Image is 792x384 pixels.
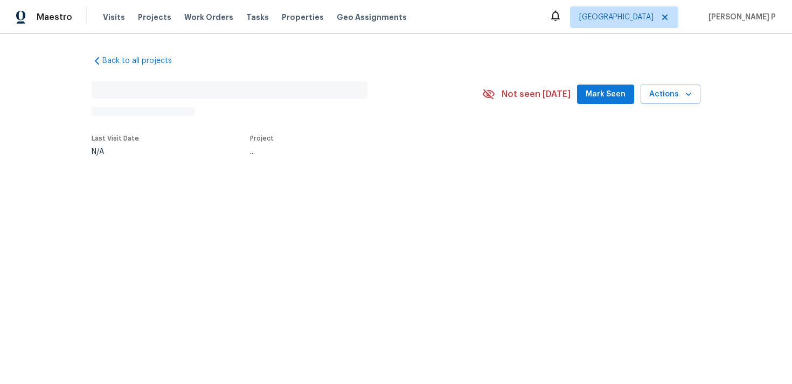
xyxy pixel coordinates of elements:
[103,12,125,23] span: Visits
[649,88,692,101] span: Actions
[250,135,274,142] span: Project
[502,89,571,100] span: Not seen [DATE]
[246,13,269,21] span: Tasks
[92,135,139,142] span: Last Visit Date
[250,148,457,156] div: ...
[337,12,407,23] span: Geo Assignments
[184,12,233,23] span: Work Orders
[579,12,654,23] span: [GEOGRAPHIC_DATA]
[704,12,776,23] span: [PERSON_NAME] P
[92,148,139,156] div: N/A
[92,55,195,66] a: Back to all projects
[577,85,634,104] button: Mark Seen
[641,85,700,104] button: Actions
[37,12,72,23] span: Maestro
[138,12,171,23] span: Projects
[586,88,626,101] span: Mark Seen
[282,12,324,23] span: Properties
